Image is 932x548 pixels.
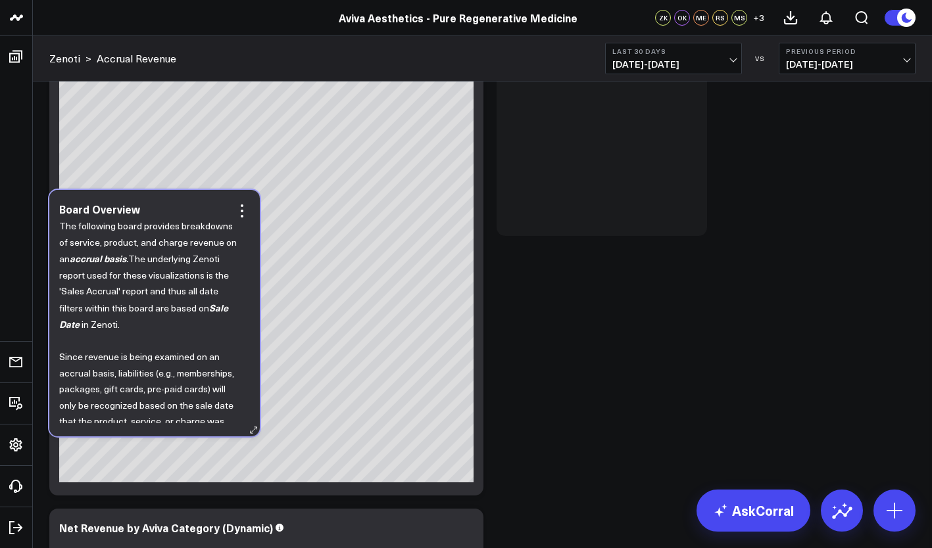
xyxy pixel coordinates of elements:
div: Board Overview [59,202,140,216]
button: +3 [750,10,766,26]
div: VS [748,55,772,62]
span: [DATE] - [DATE] [786,59,908,70]
b: Previous Period [786,47,908,55]
i: . [70,252,128,265]
span: [DATE] - [DATE] [612,59,735,70]
p: Since revenue is being examined on an accrual basis, liabilities (e.g., memberships, packages, gi... [59,349,240,478]
button: Last 30 Days[DATE]-[DATE] [605,43,742,74]
div: > [49,51,91,66]
a: AskCorral [697,490,810,532]
div: Net Revenue by Aviva Category (Dynamic) [59,520,273,535]
b: accrual basis [70,252,126,265]
a: Accrual Revenue [97,51,176,66]
div: OK [674,10,690,26]
div: ZK [655,10,671,26]
div: RS [712,10,728,26]
button: Previous Period[DATE]-[DATE] [779,43,916,74]
div: ME [693,10,709,26]
a: Zenoti [49,51,80,66]
p: The following board provides breakdowns of service, product, and charge revenue on an The underly... [59,218,240,333]
span: + 3 [753,13,764,22]
b: Last 30 Days [612,47,735,55]
div: MS [731,10,747,26]
a: Aviva Aesthetics - Pure Regenerative Medicine [339,11,577,25]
